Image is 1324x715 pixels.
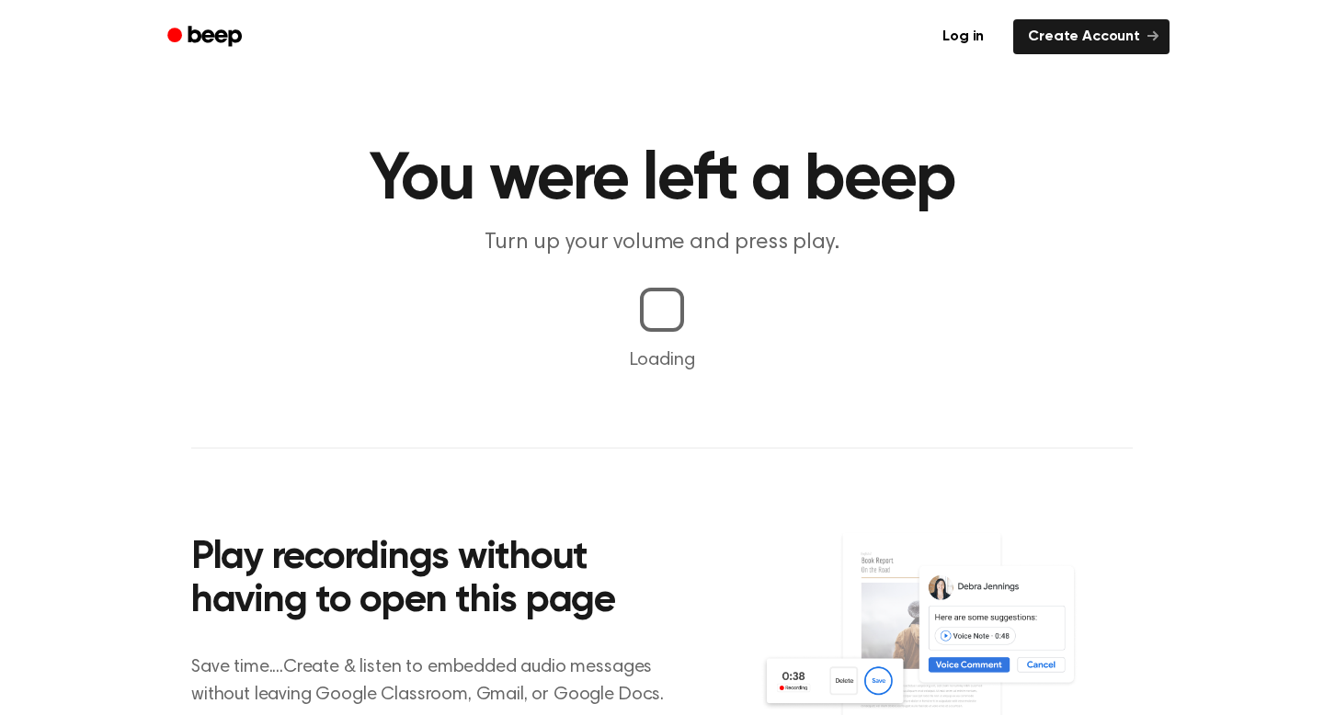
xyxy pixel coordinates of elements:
h2: Play recordings without having to open this page [191,537,687,624]
h1: You were left a beep [191,147,1133,213]
a: Beep [154,19,258,55]
p: Turn up your volume and press play. [309,228,1015,258]
p: Loading [22,346,1302,374]
a: Create Account [1013,19,1170,54]
a: Log in [924,16,1002,58]
p: Save time....Create & listen to embedded audio messages without leaving Google Classroom, Gmail, ... [191,653,687,709]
